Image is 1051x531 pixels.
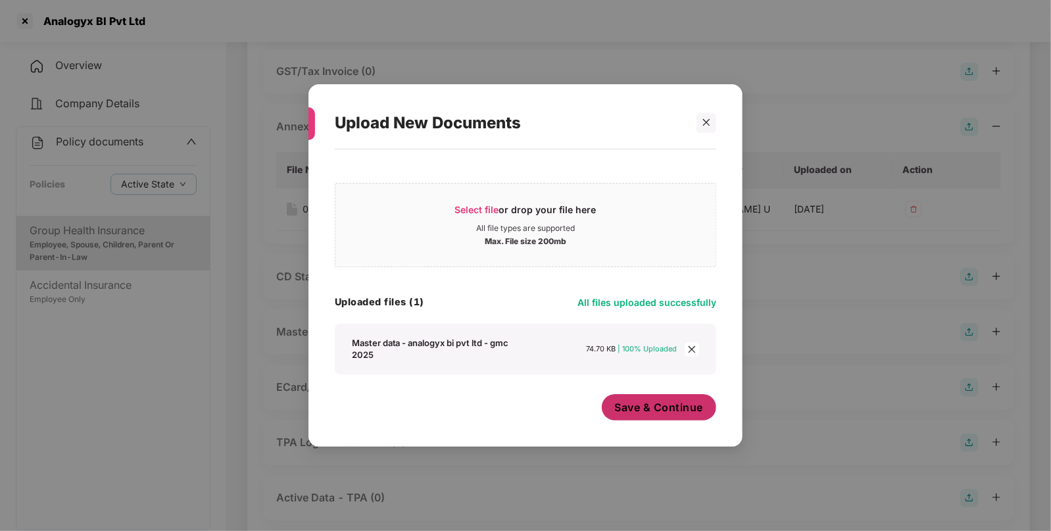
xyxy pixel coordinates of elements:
span: close [702,118,711,127]
span: | 100% Uploaded [618,344,677,353]
span: Select file [455,204,499,215]
div: Upload New Documents [335,97,685,149]
button: Save & Continue [602,394,717,420]
div: Master data - analogyx bi pvt ltd - gmc 2025 [352,337,531,361]
h4: Uploaded files (1) [335,295,424,309]
div: Max. File size 200mb [485,234,566,247]
span: All files uploaded successfully [577,297,716,308]
div: or drop your file here [455,203,597,223]
div: All file types are supported [476,223,575,234]
span: Save & Continue [615,400,704,415]
span: 74.70 KB [587,344,616,353]
span: close [685,342,699,357]
span: Select fileor drop your file hereAll file types are supportedMax. File size 200mb [335,193,716,257]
